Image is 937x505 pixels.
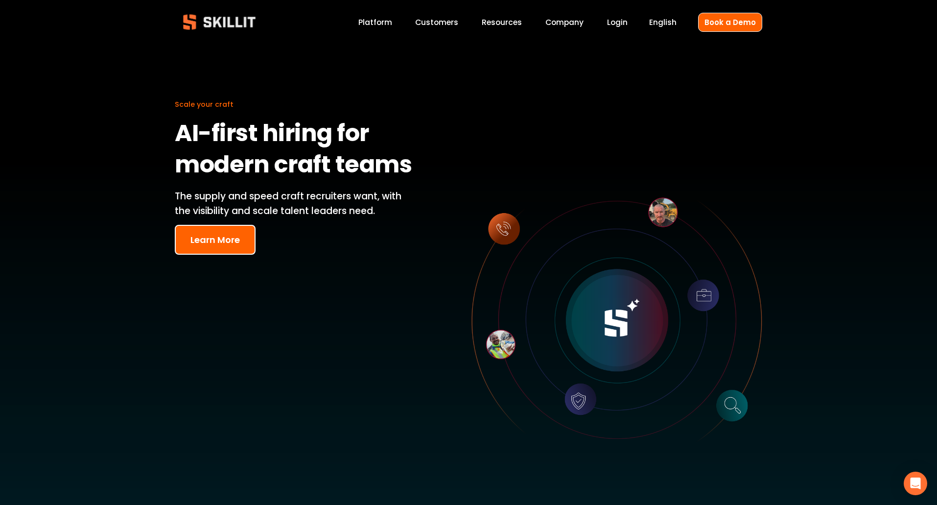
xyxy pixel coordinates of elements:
[358,16,392,29] a: Platform
[482,16,522,29] a: folder dropdown
[175,115,412,187] strong: AI-first hiring for modern craft teams
[175,189,417,219] p: The supply and speed craft recruiters want, with the visibility and scale talent leaders need.
[545,16,584,29] a: Company
[607,16,628,29] a: Login
[175,7,264,37] img: Skillit
[482,17,522,28] span: Resources
[649,17,677,28] span: English
[904,472,927,495] div: Open Intercom Messenger
[175,225,256,255] button: Learn More
[698,13,762,32] a: Book a Demo
[415,16,458,29] a: Customers
[649,16,677,29] div: language picker
[175,99,234,109] span: Scale your craft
